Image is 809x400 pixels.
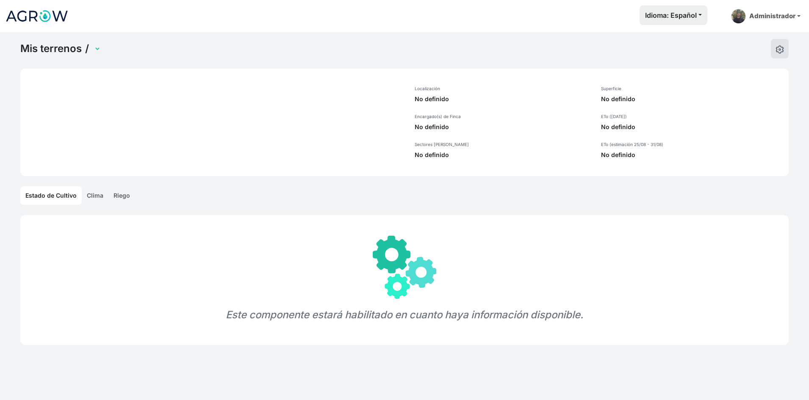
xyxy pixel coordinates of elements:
p: No definido [415,95,591,103]
a: Administrador [728,6,804,27]
p: Sectores [PERSON_NAME] [415,141,591,147]
img: gears.svg [373,235,436,299]
button: Idioma: Español [640,6,707,25]
a: Clima [82,186,108,205]
p: Encargado(s) de Finca [415,113,591,119]
img: Logo [5,6,69,27]
a: Riego [108,186,135,205]
img: edit [776,45,784,54]
span: / [85,42,89,55]
a: Estado de Cultivo [20,186,82,205]
p: Superficie [601,86,782,91]
p: No definido [415,151,591,159]
p: No definido [415,123,591,131]
p: ETo (estimación 25/08 - 31/08) [601,141,782,147]
p: Localización [415,86,591,91]
p: No definido [601,123,782,131]
p: No definido [601,151,782,159]
em: Este componente estará habilitado en cuanto haya información disponible. [226,309,583,321]
p: ETo ([DATE]) [601,113,782,119]
select: Land Selector [92,42,101,55]
img: admin-picture [731,9,746,24]
a: Mis terrenos [20,42,82,55]
p: No definido [601,95,782,103]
